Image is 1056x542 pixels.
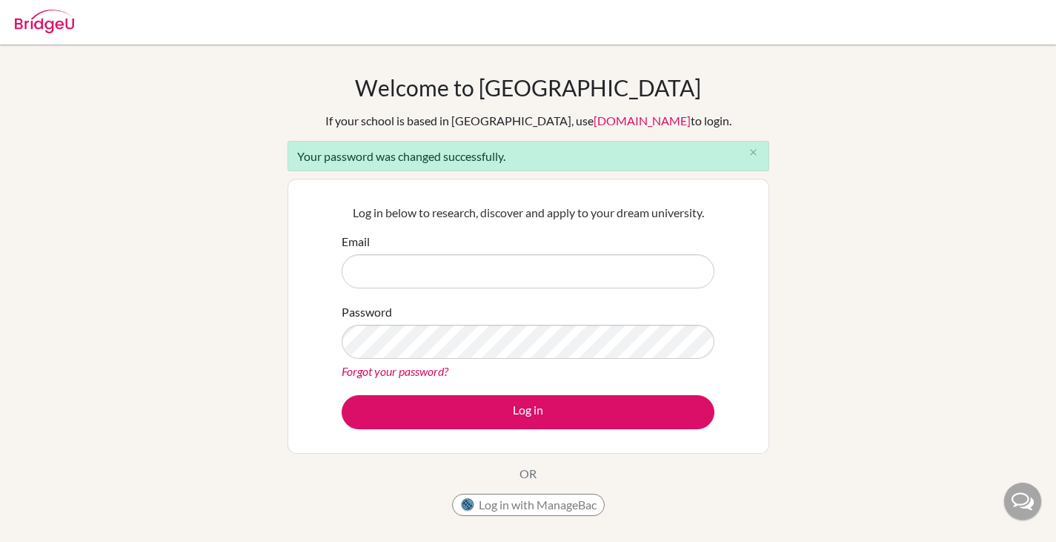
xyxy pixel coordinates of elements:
[739,142,768,164] button: Close
[15,10,74,33] img: Bridge-U
[342,233,370,251] label: Email
[325,112,731,130] div: If your school is based in [GEOGRAPHIC_DATA], use to login.
[748,147,759,158] i: close
[288,141,769,171] div: Your password was changed successfully.
[342,395,714,429] button: Log in
[452,494,605,516] button: Log in with ManageBac
[342,364,448,378] a: Forgot your password?
[355,74,701,101] h1: Welcome to [GEOGRAPHIC_DATA]
[342,204,714,222] p: Log in below to research, discover and apply to your dream university.
[342,303,392,321] label: Password
[519,465,537,483] p: OR
[594,113,691,128] a: [DOMAIN_NAME]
